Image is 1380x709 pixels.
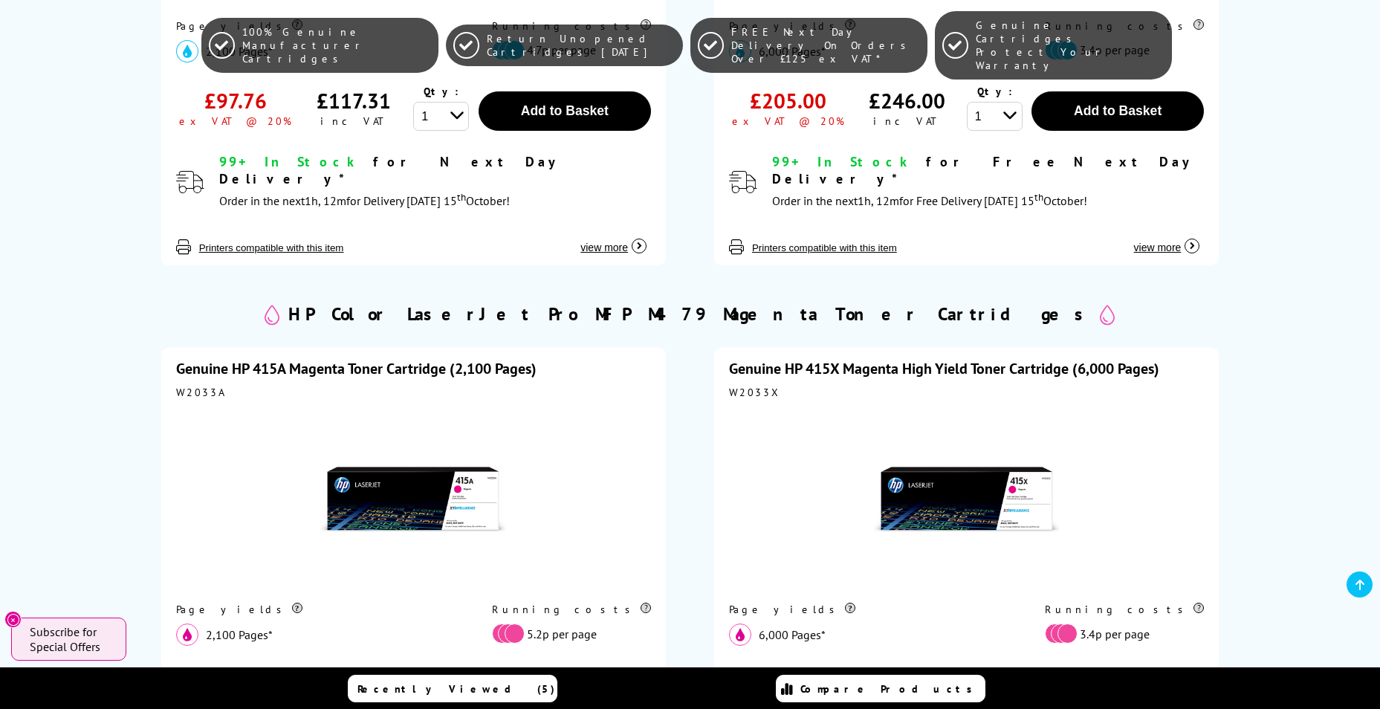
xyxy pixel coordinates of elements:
div: £205.00 [750,87,826,114]
span: Order in the next for Delivery [DATE] 15 October! [219,193,510,208]
img: magenta_icon.svg [729,624,751,646]
span: 99+ In Stock [772,153,913,170]
button: view more [1130,226,1205,254]
div: inc VAT [320,114,388,128]
div: Running costs [1045,603,1204,616]
a: Recently Viewed (5) [348,675,557,702]
span: 1h, 12m [858,193,899,208]
div: W2033X [729,386,1204,399]
button: view more [576,226,651,254]
div: Running costs [492,603,651,616]
div: £117.31 [317,87,391,114]
span: Add to Basket [1074,103,1162,118]
div: Page yields [176,603,461,616]
span: Genuine Cartridges Protect Your Warranty [976,19,1164,72]
span: Compare Products [800,682,980,696]
span: Order in the next for Free Delivery [DATE] 15 October! [772,193,1087,208]
span: Subscribe for Special Offers [30,624,111,654]
span: 2,100 Pages* [206,627,273,642]
span: Recently Viewed (5) [357,682,555,696]
span: for Next Day Delivery* [219,153,563,187]
span: for Free Next Day Delivery* [772,153,1196,187]
a: Compare Products [776,675,985,702]
span: FREE Next Day Delivery On Orders Over £125 ex VAT* [731,25,919,65]
div: modal_delivery [219,153,651,212]
h2: HP Color LaserJet Pro MFP M479 Magenta Toner Cartridges [288,302,1092,326]
span: Qty: [424,85,459,98]
div: Page yields [729,603,1014,616]
button: Printers compatible with this item [195,242,349,254]
span: Qty: [977,85,1012,98]
div: £246.00 [869,87,945,114]
span: view more [1134,242,1182,253]
span: Add to Basket [521,103,609,118]
button: Printers compatible with this item [748,242,901,254]
div: inc VAT [873,114,941,128]
button: Add to Basket [479,91,651,131]
span: view more [580,242,628,253]
sup: th [457,190,466,204]
img: HP 415A Magenta Toner Cartridge (2,100 Pages) [320,407,506,592]
span: 100% Genuine Manufacturer Cartridges [242,25,430,65]
button: Add to Basket [1031,91,1204,131]
a: Genuine HP 415A Magenta Toner Cartridge (2,100 Pages) [176,359,537,378]
div: ex VAT @ 20% [179,114,291,128]
a: Genuine HP 415X Magenta High Yield Toner Cartridge (6,000 Pages) [729,359,1159,378]
div: £97.76 [204,87,267,114]
sup: th [1034,190,1043,204]
img: magenta_icon.svg [176,624,198,646]
span: 6,000 Pages* [759,627,826,642]
div: modal_delivery [772,153,1204,212]
li: 3.4p per page [1045,624,1196,644]
button: Close [4,611,22,628]
span: 1h, 12m [305,193,346,208]
div: ex VAT @ 20% [732,114,844,128]
li: 5.2p per page [492,624,644,644]
span: Return Unopened Cartridges [DATE] [487,32,675,59]
img: HP 415X Magenta High Yield Toner Cartridge (6,000 Pages) [874,407,1060,592]
span: 99+ In Stock [219,153,360,170]
div: W2033A [176,386,651,399]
